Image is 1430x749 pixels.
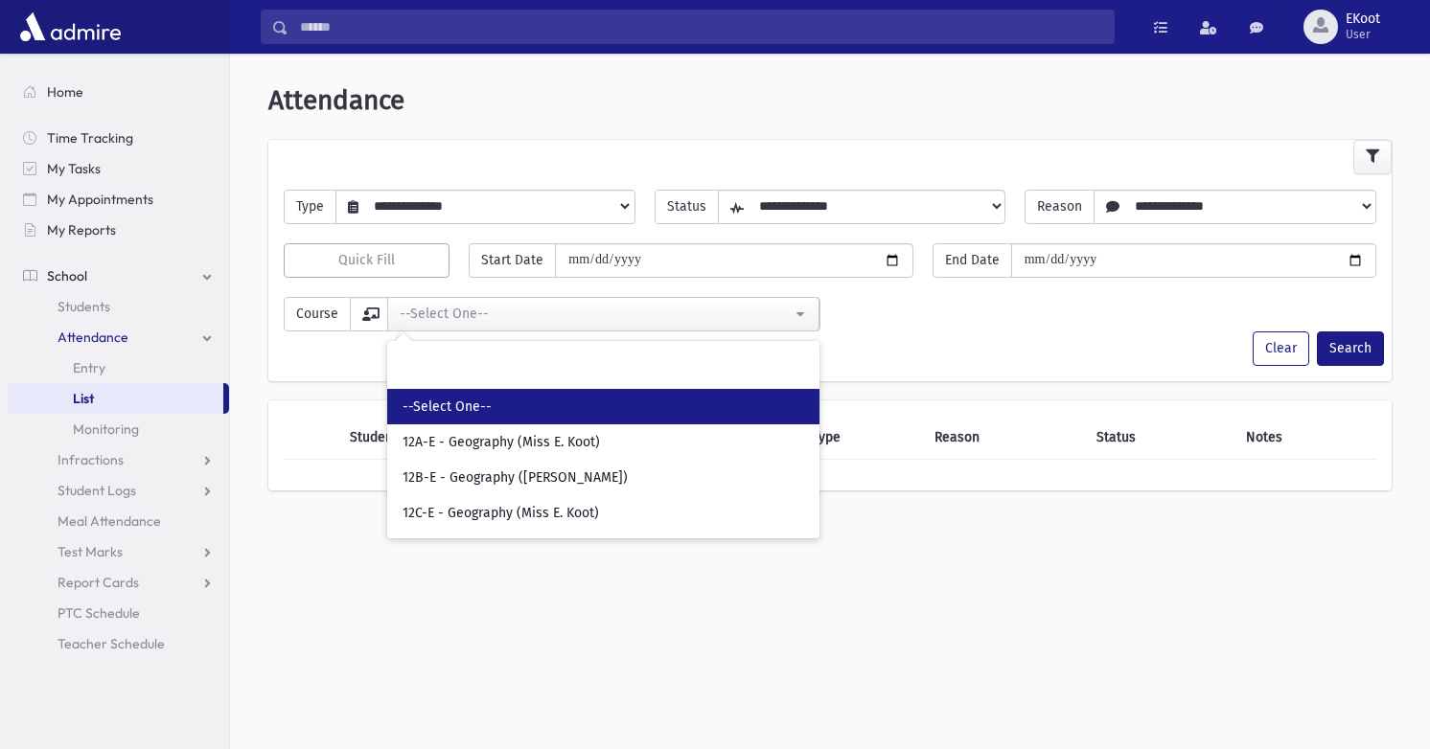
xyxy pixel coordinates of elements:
[1253,331,1309,366] button: Clear
[469,243,556,278] span: Start Date
[47,129,133,147] span: Time Tracking
[8,536,229,567] a: Test Marks
[284,190,336,224] span: Type
[403,397,492,417] span: --Select One--
[288,10,1114,44] input: Search
[801,416,923,460] th: Type
[8,322,229,352] a: Attendance
[8,291,229,322] a: Students
[338,252,395,268] span: Quick Fill
[1025,190,1095,224] span: Reason
[8,414,229,444] a: Monitoring
[47,83,83,101] span: Home
[58,451,124,468] span: Infractions
[58,482,136,499] span: Student Logs
[8,383,223,414] a: List
[655,190,719,224] span: Status
[58,329,128,346] span: Attendance
[400,304,792,324] div: --Select One--
[8,77,229,107] a: Home
[8,123,229,153] a: Time Tracking
[403,504,599,523] span: 12C-E - Geography (Miss E. Koot)
[47,221,116,238] span: My Reports
[338,416,508,460] th: Student
[58,604,140,622] span: PTC Schedule
[8,215,229,245] a: My Reports
[923,416,1086,460] th: Reason
[1317,331,1384,366] button: Search
[933,243,1012,278] span: End Date
[387,297,819,331] button: --Select One--
[73,420,139,438] span: Monitoring
[8,153,229,184] a: My Tasks
[47,160,101,177] span: My Tasks
[1346,27,1380,42] span: User
[403,433,600,452] span: 12A-E - Geography (Miss E. Koot)
[58,574,139,591] span: Report Cards
[8,475,229,506] a: Student Logs
[15,8,126,46] img: AdmirePro
[8,444,229,475] a: Infractions
[47,191,153,208] span: My Appointments
[395,352,812,385] input: Search
[284,243,450,278] button: Quick Fill
[8,567,229,598] a: Report Cards
[58,512,161,530] span: Meal Attendance
[8,598,229,628] a: PTC Schedule
[58,635,165,652] span: Teacher Schedule
[8,352,229,383] a: Entry
[58,298,110,315] span: Students
[268,84,404,116] span: Attendance
[1234,416,1376,460] th: Notes
[73,359,105,376] span: Entry
[8,184,229,215] a: My Appointments
[8,628,229,659] a: Teacher Schedule
[47,267,87,284] span: School
[1085,416,1234,460] th: Status
[284,297,351,331] span: Course
[58,543,123,560] span: Test Marks
[8,506,229,536] a: Meal Attendance
[8,261,229,291] a: School
[1346,11,1380,27] span: EKoot
[403,468,628,488] span: 12B-E - Geography ([PERSON_NAME])
[73,390,94,407] span: List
